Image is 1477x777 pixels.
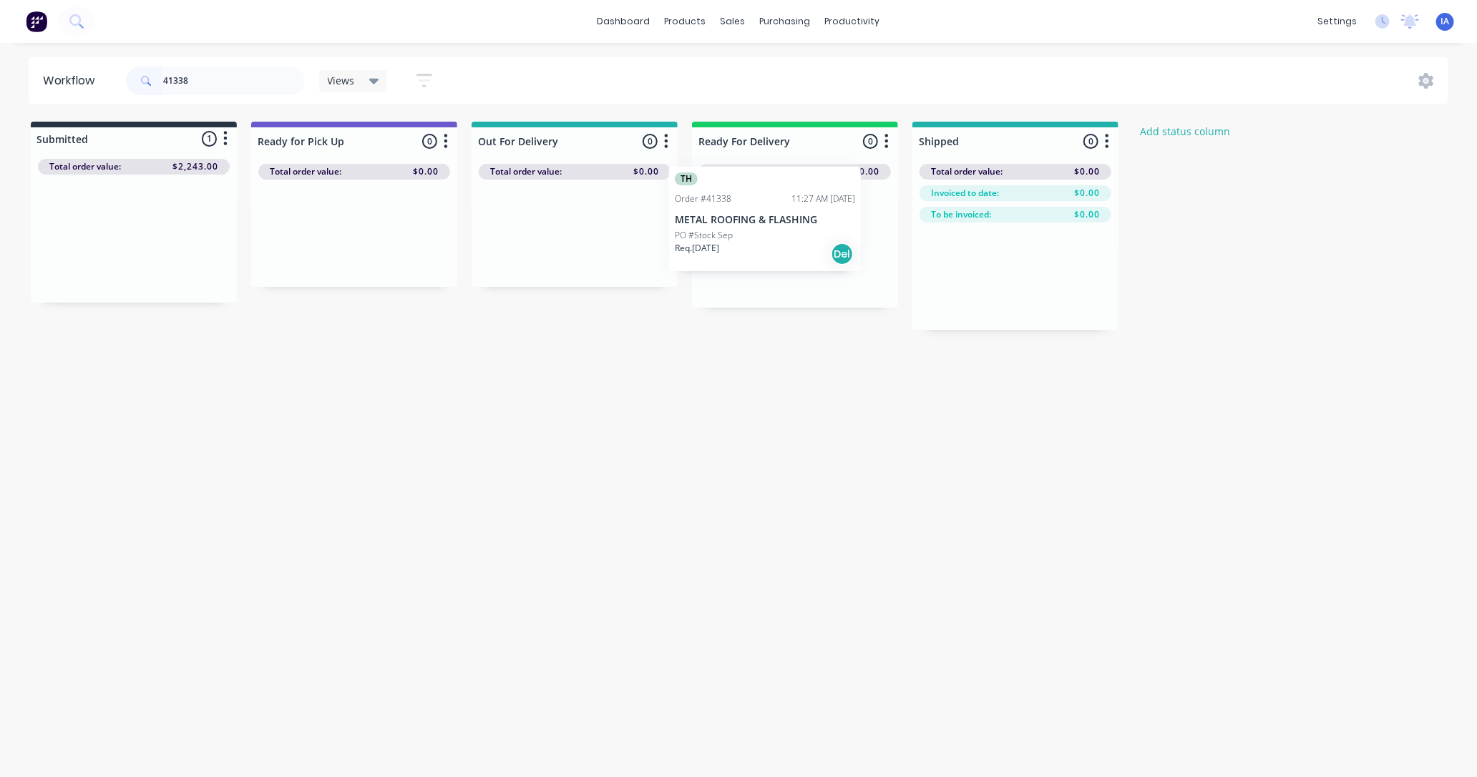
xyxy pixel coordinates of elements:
div: productivity [818,11,887,32]
span: $0.00 [633,165,659,178]
span: $0.00 [854,165,879,178]
span: Total order value: [490,165,562,178]
input: Search for orders... [163,67,305,95]
span: $0.00 [1074,208,1100,221]
img: Factory [26,11,47,32]
span: $0.00 [413,165,439,178]
div: products [658,11,713,32]
input: Enter column name… [478,134,619,149]
span: Total order value: [270,165,341,178]
input: Enter column name… [698,134,839,149]
div: Submitted [34,132,88,147]
span: $0.00 [1074,165,1100,178]
input: Enter column name… [919,134,1060,149]
div: sales [713,11,753,32]
span: To be invoiced: [931,208,991,221]
span: Total order value: [49,160,121,173]
span: Total order value: [931,165,1003,178]
div: settings [1310,11,1364,32]
span: IA [1441,15,1450,28]
span: 0 [863,134,878,149]
span: Views [328,73,355,88]
span: Total order value: [711,165,782,178]
div: purchasing [753,11,818,32]
span: 0 [422,134,437,149]
input: Enter column name… [258,134,399,149]
span: $2,243.00 [172,160,218,173]
span: 0 [1083,134,1098,149]
div: Workflow [43,72,102,89]
span: $0.00 [1074,187,1100,200]
span: 1 [202,131,217,146]
button: Add status column [1133,122,1238,141]
span: 0 [643,134,658,149]
span: Invoiced to date: [931,187,999,200]
a: dashboard [590,11,658,32]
